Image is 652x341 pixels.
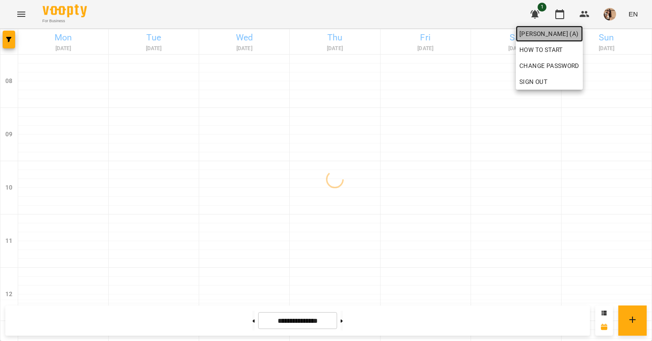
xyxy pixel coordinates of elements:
[519,76,547,87] span: Sign Out
[519,28,579,39] span: [PERSON_NAME] (а)
[519,60,579,71] span: Change Password
[519,44,563,55] span: How to start
[516,42,566,58] a: How to start
[516,26,583,42] a: [PERSON_NAME] (а)
[516,58,583,74] a: Change Password
[516,74,583,90] button: Sign Out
